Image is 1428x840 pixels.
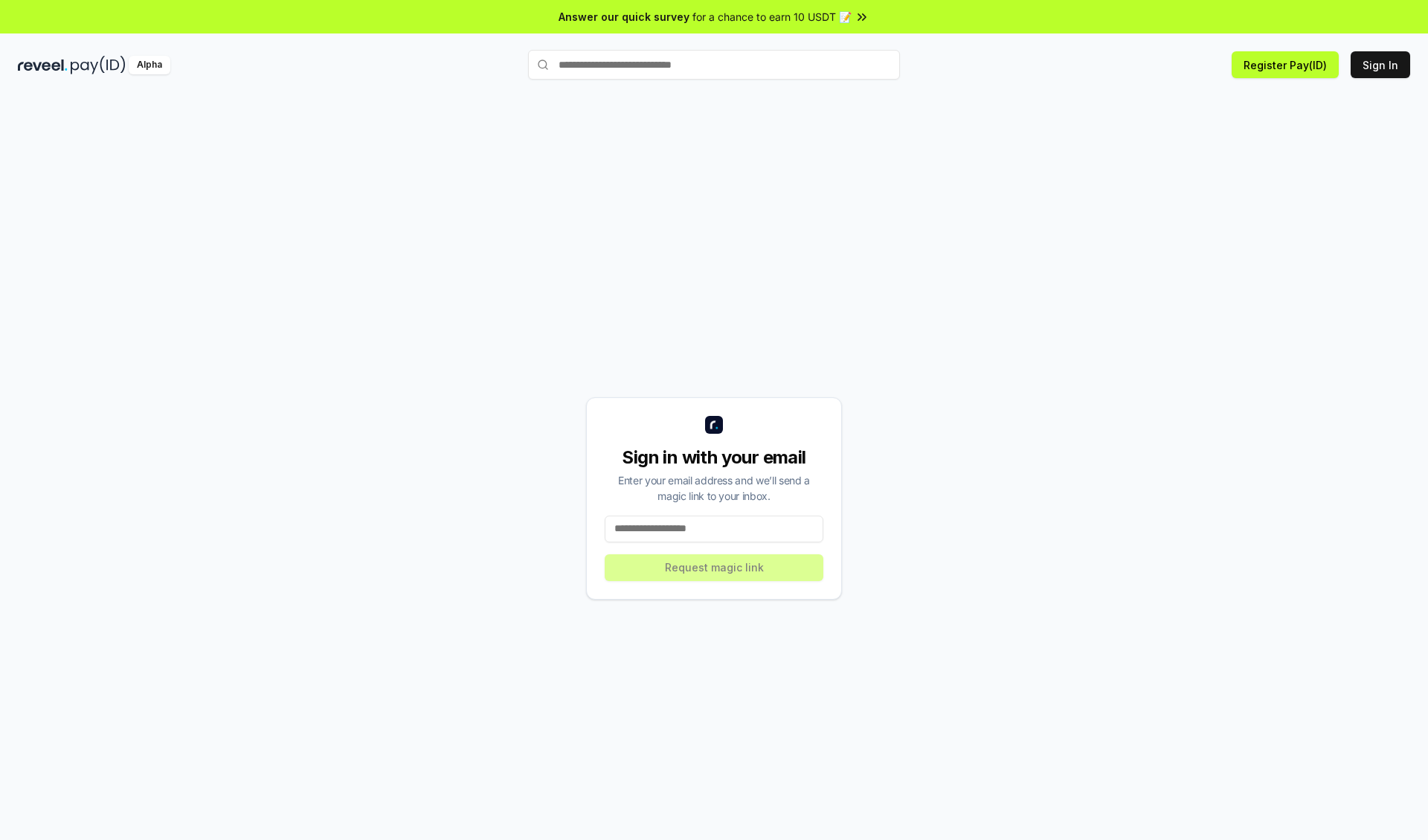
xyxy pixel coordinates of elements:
img: logo_small [705,416,723,434]
span: for a chance to earn 10 USDT 📝 [692,9,852,25]
div: Alpha [129,56,170,74]
button: Sign In [1351,51,1410,78]
span: Answer our quick survey [559,9,689,25]
img: reveel_dark [18,56,68,74]
button: Register Pay(ID) [1232,51,1339,78]
div: Sign in with your email [605,446,823,469]
img: pay_id [71,56,126,74]
div: Enter your email address and we’ll send a magic link to your inbox. [605,472,823,504]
